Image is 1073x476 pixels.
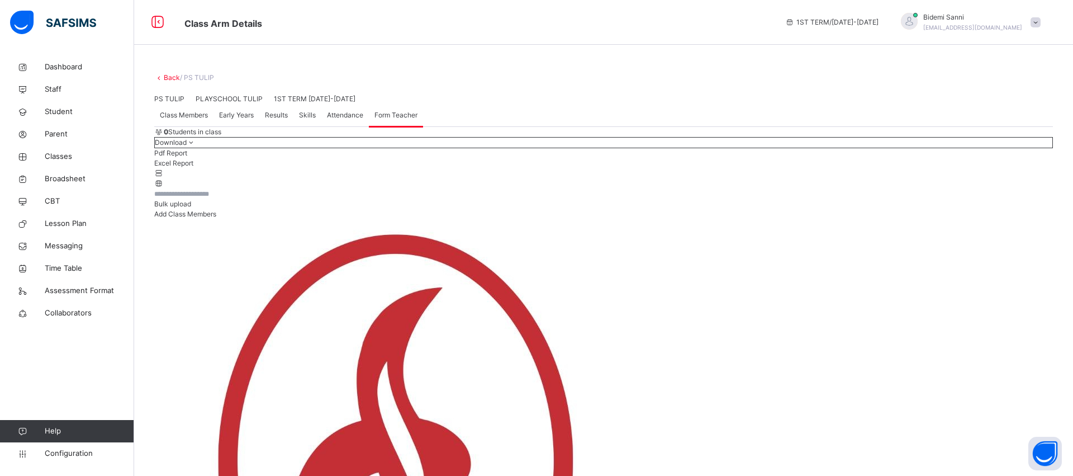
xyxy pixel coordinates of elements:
[164,128,168,136] b: 0
[154,200,191,208] span: Bulk upload
[299,110,316,120] span: Skills
[45,263,134,274] span: Time Table
[45,106,134,117] span: Student
[45,308,134,319] span: Collaborators
[160,110,208,120] span: Class Members
[45,285,134,296] span: Assessment Format
[890,12,1046,32] div: BidemiSanni
[45,129,134,140] span: Parent
[154,148,1053,158] li: dropdown-list-item-null-0
[274,95,355,103] span: 1ST TERM [DATE]-[DATE]
[164,127,221,137] span: Students in class
[154,95,184,103] span: PS TULIP
[45,448,134,459] span: Configuration
[45,218,134,229] span: Lesson Plan
[923,24,1022,31] span: [EMAIL_ADDRESS][DOMAIN_NAME]
[184,18,262,29] span: Class Arm Details
[265,110,288,120] span: Results
[180,73,214,82] span: / PS TULIP
[1028,437,1062,470] button: Open asap
[327,110,363,120] span: Attendance
[219,110,254,120] span: Early Years
[45,173,134,185] span: Broadsheet
[45,62,134,73] span: Dashboard
[196,95,263,103] span: PLAYSCHOOL TULIP
[45,151,134,162] span: Classes
[785,17,879,27] span: session/term information
[374,110,417,120] span: Form Teacher
[154,210,216,218] span: Add Class Members
[155,138,187,147] span: Download
[154,158,1053,168] li: dropdown-list-item-null-1
[45,84,134,95] span: Staff
[45,196,134,207] span: CBT
[45,241,134,252] span: Messaging
[10,11,96,34] img: safsims
[45,426,134,437] span: Help
[164,73,180,82] a: Back
[923,12,1022,22] span: Bidemi Sanni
